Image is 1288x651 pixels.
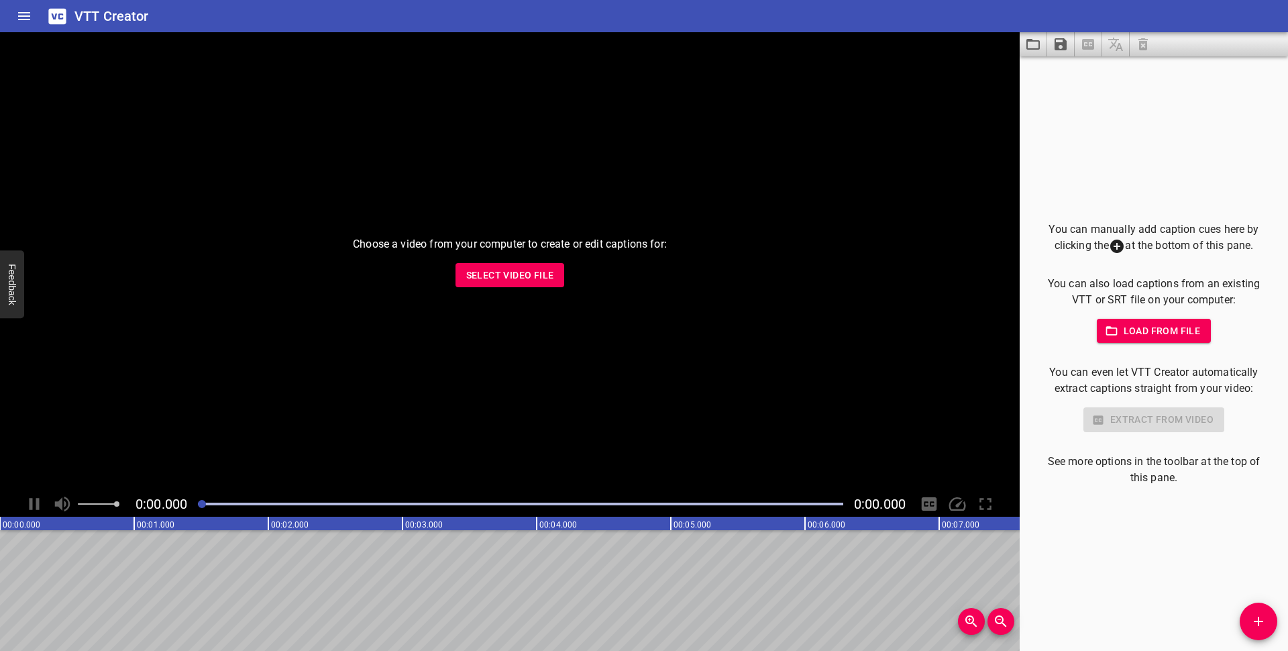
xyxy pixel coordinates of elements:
[1025,36,1041,52] svg: Load captions from file
[674,520,711,530] text: 00:05.000
[271,520,309,530] text: 00:02.000
[198,503,843,505] div: Play progress
[137,520,174,530] text: 00:01.000
[455,263,565,288] button: Select Video File
[958,608,985,635] button: Zoom In
[1102,32,1130,56] span: Add some captions below, then you can translate them.
[1053,36,1069,52] svg: Save captions to file
[539,520,577,530] text: 00:04.000
[1041,407,1267,432] div: Select a video in the pane to the left to use this feature
[1240,603,1277,640] button: Add Cue
[3,520,40,530] text: 00:00.000
[136,496,187,512] span: Current Time
[945,491,970,517] div: Playback Speed
[942,520,979,530] text: 00:07.000
[973,491,998,517] div: Toggle Full Screen
[353,236,667,252] p: Choose a video from your computer to create or edit captions for:
[466,267,554,284] span: Select Video File
[1041,276,1267,308] p: You can also load captions from an existing VTT or SRT file on your computer:
[916,491,942,517] div: Hide/Show Captions
[74,5,149,27] h6: VTT Creator
[987,608,1014,635] button: Zoom Out
[1047,32,1075,56] button: Save captions to file
[405,520,443,530] text: 00:03.000
[1041,221,1267,254] p: You can manually add caption cues here by clicking the at the bottom of this pane.
[1108,323,1201,340] span: Load from file
[854,496,906,512] span: Video Duration
[1097,319,1212,344] button: Load from file
[808,520,845,530] text: 00:06.000
[1020,32,1047,56] button: Load captions from file
[1041,364,1267,397] p: You can even let VTT Creator automatically extract captions straight from your video:
[1041,454,1267,486] p: See more options in the toolbar at the top of this pane.
[1075,32,1102,56] span: Select a video in the pane to the left, then you can automatically extract captions.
